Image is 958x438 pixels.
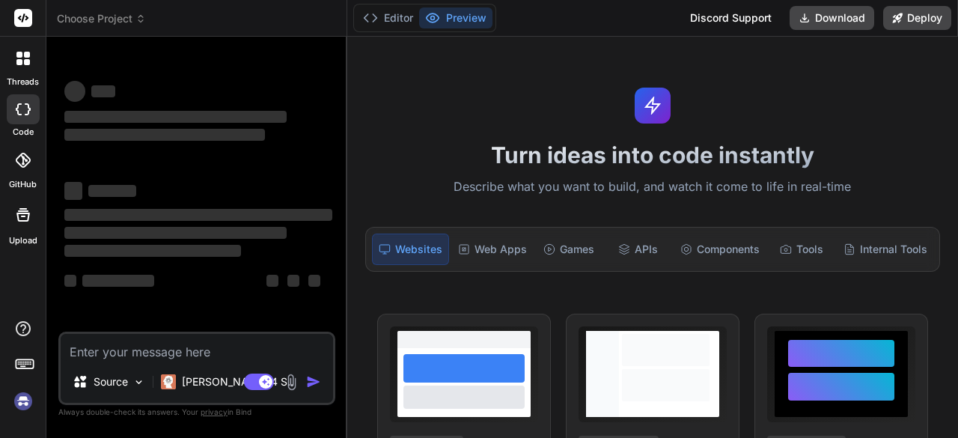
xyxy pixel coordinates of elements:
[283,374,300,391] img: attachment
[769,234,835,265] div: Tools
[64,245,241,257] span: ‌
[64,209,332,221] span: ‌
[790,6,874,30] button: Download
[64,182,82,200] span: ‌
[308,275,320,287] span: ‌
[94,374,128,389] p: Source
[58,405,335,419] p: Always double-check its answers. Your in Bind
[88,185,136,197] span: ‌
[64,81,85,102] span: ‌
[201,407,228,416] span: privacy
[356,142,949,168] h1: Turn ideas into code instantly
[356,177,949,197] p: Describe what you want to build, and watch it come to life in real-time
[681,6,781,30] div: Discord Support
[883,6,951,30] button: Deploy
[64,275,76,287] span: ‌
[838,234,933,265] div: Internal Tools
[182,374,293,389] p: [PERSON_NAME] 4 S..
[161,374,176,389] img: Claude 4 Sonnet
[91,85,115,97] span: ‌
[132,376,145,389] img: Pick Models
[13,126,34,139] label: code
[306,374,321,389] img: icon
[605,234,671,265] div: APIs
[64,129,265,141] span: ‌
[419,7,492,28] button: Preview
[287,275,299,287] span: ‌
[266,275,278,287] span: ‌
[357,7,419,28] button: Editor
[536,234,602,265] div: Games
[372,234,449,265] div: Websites
[9,178,37,191] label: GitHub
[57,11,146,26] span: Choose Project
[64,227,287,239] span: ‌
[9,234,37,247] label: Upload
[452,234,533,265] div: Web Apps
[10,389,36,414] img: signin
[674,234,766,265] div: Components
[7,76,39,88] label: threads
[64,111,287,123] span: ‌
[82,275,154,287] span: ‌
